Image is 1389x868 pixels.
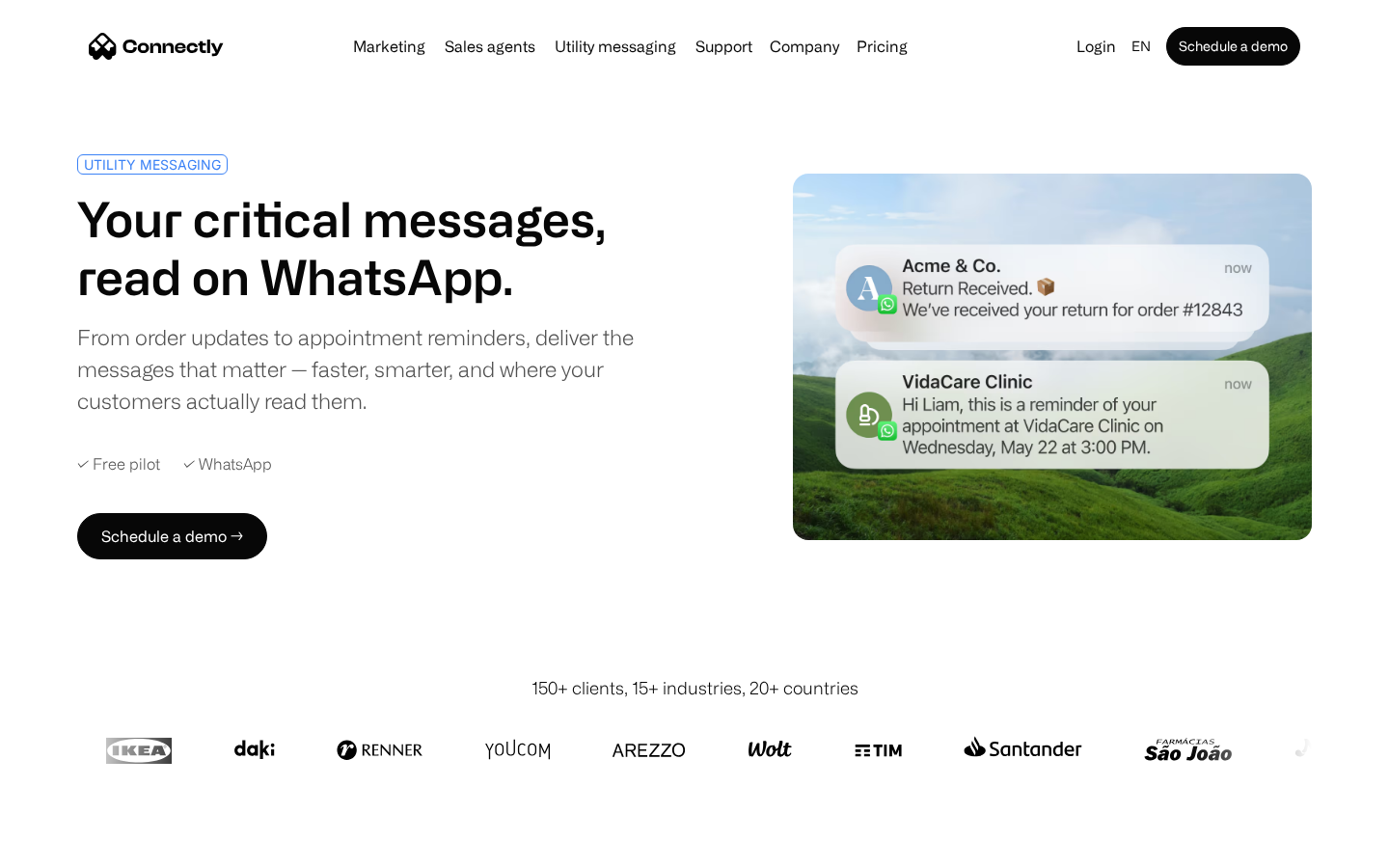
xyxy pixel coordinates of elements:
div: ✓ Free pilot [77,455,160,474]
aside: Language selected: English [19,832,116,861]
h1: Your critical messages, read on WhatsApp. [77,190,687,306]
div: Company [764,33,845,60]
div: From order updates to appointment reminders, deliver the messages that matter — faster, smarter, ... [77,321,687,417]
ul: Language list [39,834,116,861]
a: home [89,32,224,61]
a: Pricing [849,39,915,54]
div: en [1131,33,1151,60]
a: Marketing [345,39,433,54]
div: ✓ WhatsApp [183,455,272,474]
a: Schedule a demo → [77,513,267,559]
a: Utility messaging [547,39,684,54]
div: UTILITY MESSAGING [84,157,221,172]
div: Company [770,33,839,60]
a: Schedule a demo [1166,27,1300,66]
a: Support [688,39,760,54]
div: en [1124,33,1162,60]
a: Login [1069,33,1124,60]
div: 150+ clients, 15+ industries, 20+ countries [531,675,858,701]
a: Sales agents [437,39,543,54]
